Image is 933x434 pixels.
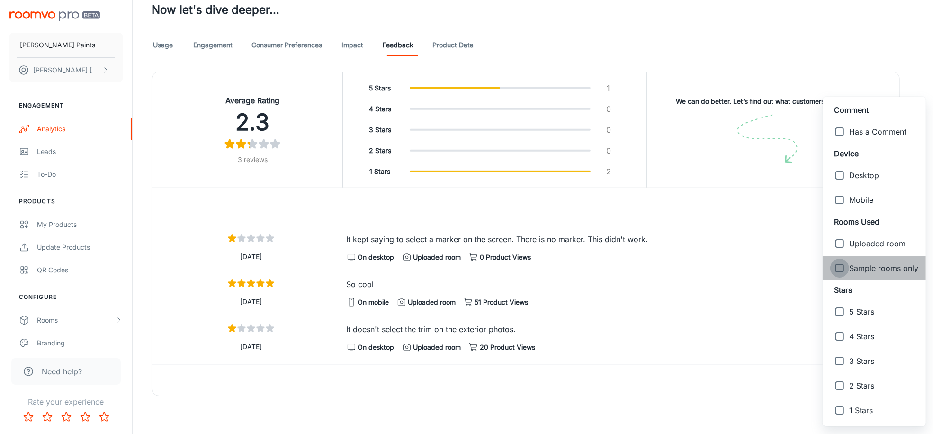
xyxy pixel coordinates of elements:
span: Sample rooms only [849,262,918,274]
span: 5 Stars [849,306,918,317]
span: 1 Stars [849,405,918,416]
span: 3 Stars [849,355,918,367]
span: Uploaded room [849,238,918,249]
span: 4 Stars [849,331,918,342]
span: 2 Stars [849,380,918,391]
span: Has a Comment [849,126,918,137]
h6: Device [834,148,915,159]
h6: Comment [834,104,915,116]
span: Desktop [849,170,918,181]
span: Mobile [849,194,918,206]
h6: Rooms Used [834,216,915,227]
h6: Stars [834,284,915,296]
